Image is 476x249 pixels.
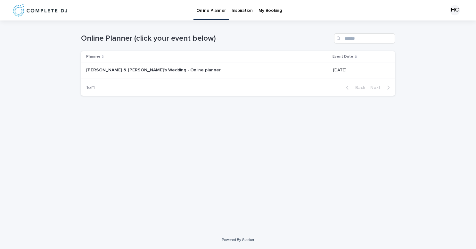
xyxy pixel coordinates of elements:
p: [DATE] [333,66,348,73]
button: Back [341,85,368,91]
button: Next [368,85,395,91]
div: HC [450,5,460,15]
span: Next [370,85,384,90]
span: Back [351,85,365,90]
img: 8nP3zCmvR2aWrOmylPw8 [13,4,67,17]
p: Event Date [332,53,353,60]
input: Search [334,33,395,44]
p: 1 of 1 [81,80,100,96]
p: Planner [86,53,100,60]
a: Powered By Stacker [222,238,254,242]
h1: Online Planner (click your event below) [81,34,332,43]
tr: [PERSON_NAME] & [PERSON_NAME]'s Wedding - Online planner[PERSON_NAME] & [PERSON_NAME]'s Wedding -... [81,62,395,78]
p: [PERSON_NAME] & [PERSON_NAME]'s Wedding - Online planner [86,66,222,73]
